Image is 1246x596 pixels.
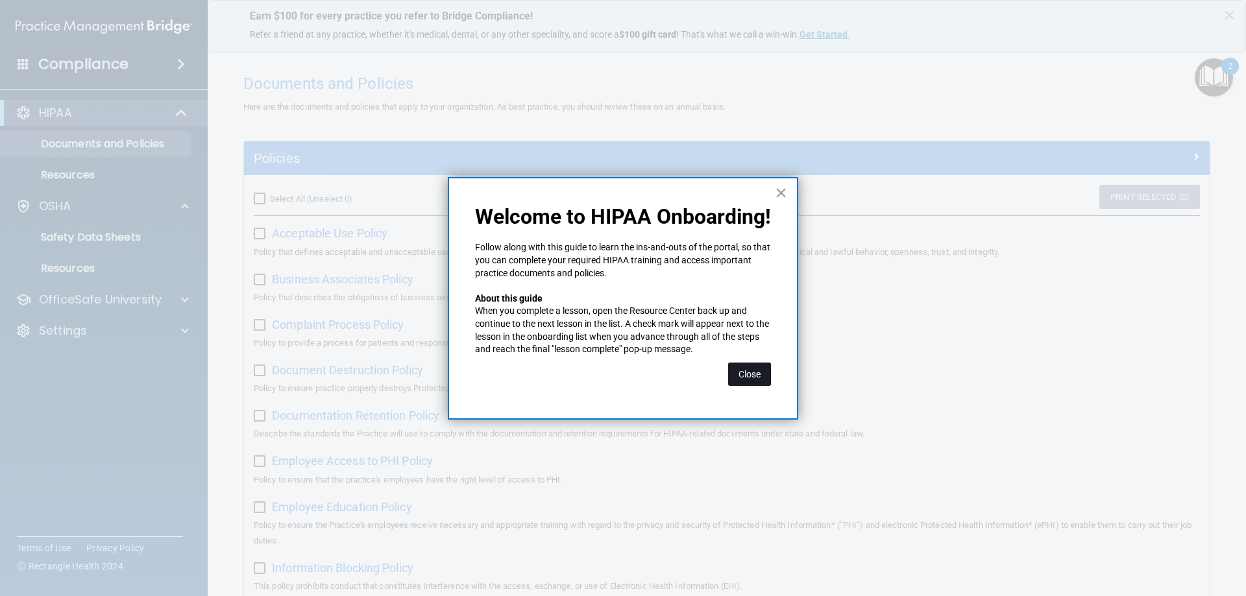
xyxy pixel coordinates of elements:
[475,305,771,355] p: When you complete a lesson, open the Resource Center back up and continue to the next lesson in t...
[475,204,771,229] p: Welcome to HIPAA Onboarding!
[728,363,771,386] button: Close
[475,293,543,304] strong: About this guide
[475,241,771,280] p: Follow along with this guide to learn the ins-and-outs of the portal, so that you can complete yo...
[775,182,787,203] button: Close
